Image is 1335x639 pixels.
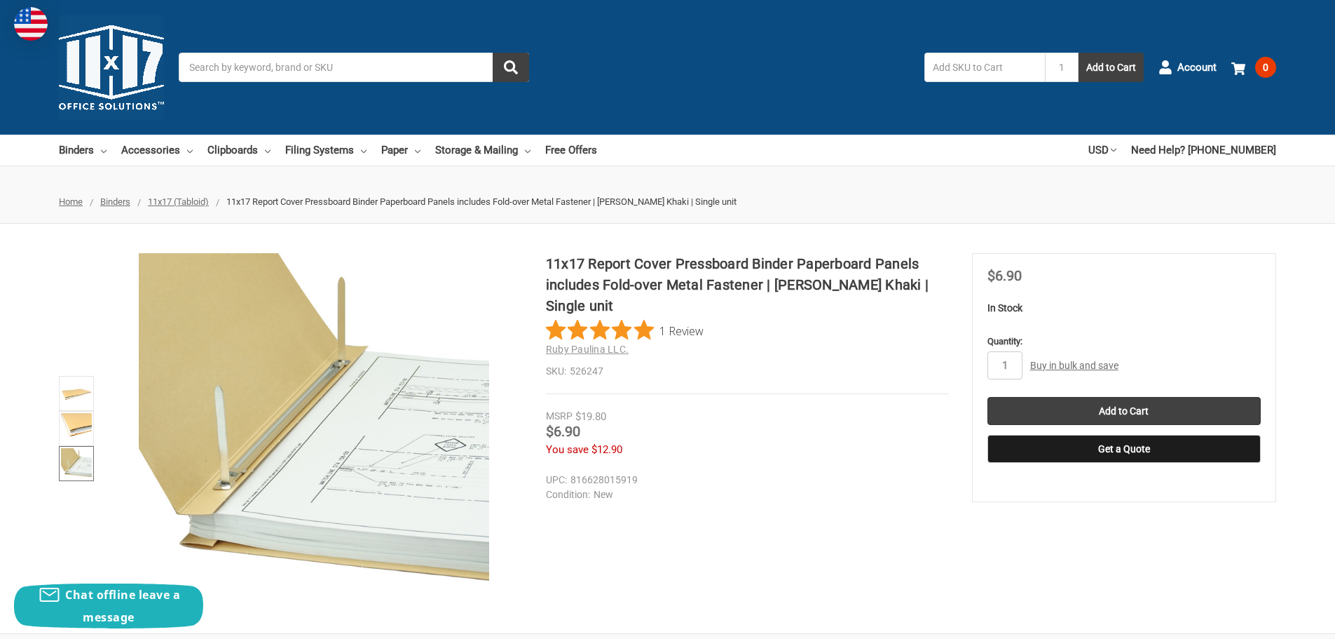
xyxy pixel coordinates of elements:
[1079,53,1144,82] button: Add to Cart
[14,584,203,628] button: Chat offline leave a message
[546,364,949,379] dd: 526247
[61,448,92,479] img: 11x17 Report Cover Pressboard Binder Paperboard Panels includes Fold-over Metal Fastener | Woffor...
[546,253,949,316] h1: 11x17 Report Cover Pressboard Binder Paperboard Panels includes Fold-over Metal Fastener | [PERSO...
[591,443,622,456] span: $12.90
[987,397,1261,425] input: Add to Cart
[1131,135,1276,166] a: Need Help? [PHONE_NUMBER]
[546,473,567,487] dt: UPC:
[59,196,83,207] a: Home
[546,344,629,355] a: Ruby Paulina LLC.
[987,335,1261,349] label: Quantity:
[59,135,107,166] a: Binders
[546,409,573,424] div: MSRP
[1177,60,1217,76] span: Account
[546,487,943,502] dd: New
[1255,57,1276,78] span: 0
[546,320,704,341] button: Rated 5 out of 5 stars from 1 reviews. Jump to reviews.
[139,253,489,604] img: 11x17 Report Cover Pressboard Binder Paperboard Panels includes Fold-over Metal Fastener | Woffor...
[1030,360,1118,371] a: Buy in bulk and save
[546,487,590,502] dt: Condition:
[179,53,529,82] input: Search by keyword, brand or SKU
[546,364,566,379] dt: SKU:
[546,423,580,440] span: $6.90
[987,267,1022,284] span: $6.90
[659,320,704,341] span: 1 Review
[59,15,164,120] img: 11x17.com
[546,473,943,487] dd: 816628015919
[1231,49,1276,86] a: 0
[381,135,420,166] a: Paper
[285,135,367,166] a: Filing Systems
[121,135,193,166] a: Accessories
[1088,135,1116,166] a: USD
[987,435,1261,463] button: Get a Quote
[65,587,180,625] span: Chat offline leave a message
[545,135,597,166] a: Free Offers
[148,196,209,207] a: 11x17 (Tabloid)
[207,135,271,166] a: Clipboards
[226,196,737,207] span: 11x17 Report Cover Pressboard Binder Paperboard Panels includes Fold-over Metal Fastener | [PERSO...
[546,443,589,456] span: You save
[987,301,1261,316] p: In Stock
[14,7,48,41] img: duty and tax information for United States
[924,53,1045,82] input: Add SKU to Cart
[61,413,92,444] img: 11x17 Report Cover Pressboard Binder Paperboard Panels includes Fold-over Metal Fastener | Woffor...
[1158,49,1217,86] a: Account
[100,196,130,207] a: Binders
[435,135,530,166] a: Storage & Mailing
[61,378,92,409] img: 11x17 Report Cover Pressboard Binder Paperboard Panels includes Fold-over Metal Fastener | Woffor...
[575,410,606,423] span: $19.80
